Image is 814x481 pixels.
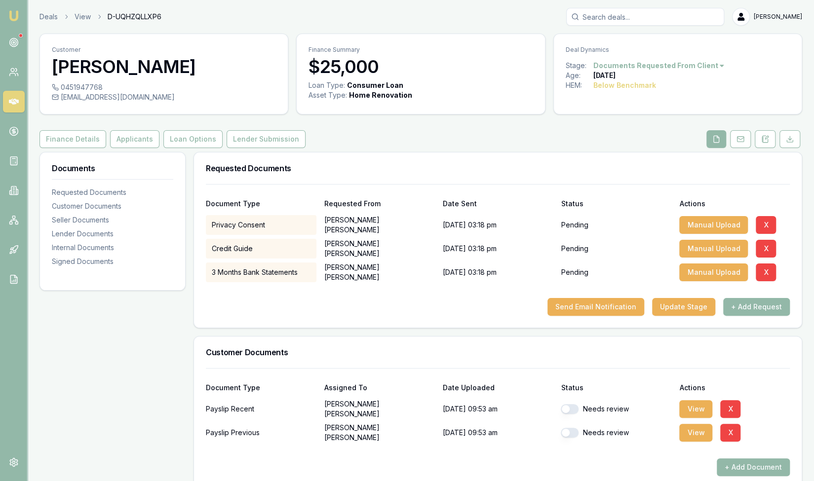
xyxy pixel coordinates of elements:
[754,13,802,21] span: [PERSON_NAME]
[443,200,553,207] div: Date Sent
[756,263,776,281] button: X
[593,61,725,71] button: Documents Requested From Client
[593,71,616,80] div: [DATE]
[679,400,712,418] button: View
[723,298,790,316] button: + Add Request
[593,80,656,90] div: Below Benchmark
[717,458,790,476] button: + Add Document
[309,80,345,90] div: Loan Type:
[561,428,671,438] div: Needs review
[206,348,790,356] h3: Customer Documents
[108,130,161,148] a: Applicants
[52,92,276,102] div: [EMAIL_ADDRESS][DOMAIN_NAME]
[75,12,91,22] a: View
[566,80,593,90] div: HEM:
[52,201,173,211] div: Customer Documents
[206,262,316,282] div: 3 Months Bank Statements
[206,215,316,235] div: Privacy Consent
[163,130,223,148] button: Loan Options
[566,46,790,54] p: Deal Dynamics
[52,187,173,197] div: Requested Documents
[443,423,553,443] p: [DATE] 09:53 am
[443,262,553,282] div: [DATE] 03:18 pm
[547,298,644,316] button: Send Email Notification
[39,12,161,22] nav: breadcrumb
[309,57,533,76] h3: $25,000
[206,200,316,207] div: Document Type
[225,130,308,148] a: Lender Submission
[227,130,306,148] button: Lender Submission
[679,263,748,281] button: Manual Upload
[324,239,435,259] p: [PERSON_NAME] [PERSON_NAME]
[679,424,712,442] button: View
[52,215,173,225] div: Seller Documents
[39,130,108,148] a: Finance Details
[561,404,671,414] div: Needs review
[679,240,748,258] button: Manual Upload
[679,200,790,207] div: Actions
[324,423,435,443] p: [PERSON_NAME] [PERSON_NAME]
[324,399,435,419] p: [PERSON_NAME] [PERSON_NAME]
[652,298,715,316] button: Update Stage
[561,220,588,230] p: Pending
[52,164,173,172] h3: Documents
[206,399,316,419] div: Payslip Recent
[566,71,593,80] div: Age:
[443,215,553,235] div: [DATE] 03:18 pm
[309,46,533,54] p: Finance Summary
[108,12,161,22] span: D-UQHZQLLXP6
[52,257,173,266] div: Signed Documents
[756,216,776,234] button: X
[756,240,776,258] button: X
[566,61,593,71] div: Stage:
[349,90,412,100] div: Home Renovation
[720,400,740,418] button: X
[443,239,553,259] div: [DATE] 03:18 pm
[324,262,435,282] p: [PERSON_NAME] [PERSON_NAME]
[324,384,435,391] div: Assigned To
[679,216,748,234] button: Manual Upload
[52,229,173,239] div: Lender Documents
[324,215,435,235] p: [PERSON_NAME] [PERSON_NAME]
[443,384,553,391] div: Date Uploaded
[347,80,403,90] div: Consumer Loan
[52,243,173,253] div: Internal Documents
[566,8,724,26] input: Search deals
[206,239,316,259] div: Credit Guide
[161,130,225,148] a: Loan Options
[8,10,20,22] img: emu-icon-u.png
[443,399,553,419] p: [DATE] 09:53 am
[52,57,276,76] h3: [PERSON_NAME]
[206,164,790,172] h3: Requested Documents
[561,244,588,254] p: Pending
[206,423,316,443] div: Payslip Previous
[110,130,159,148] button: Applicants
[324,200,435,207] div: Requested From
[561,267,588,277] p: Pending
[679,384,790,391] div: Actions
[561,200,671,207] div: Status
[39,12,58,22] a: Deals
[561,384,671,391] div: Status
[39,130,106,148] button: Finance Details
[52,82,276,92] div: 0451947768
[206,384,316,391] div: Document Type
[720,424,740,442] button: X
[52,46,276,54] p: Customer
[309,90,347,100] div: Asset Type :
